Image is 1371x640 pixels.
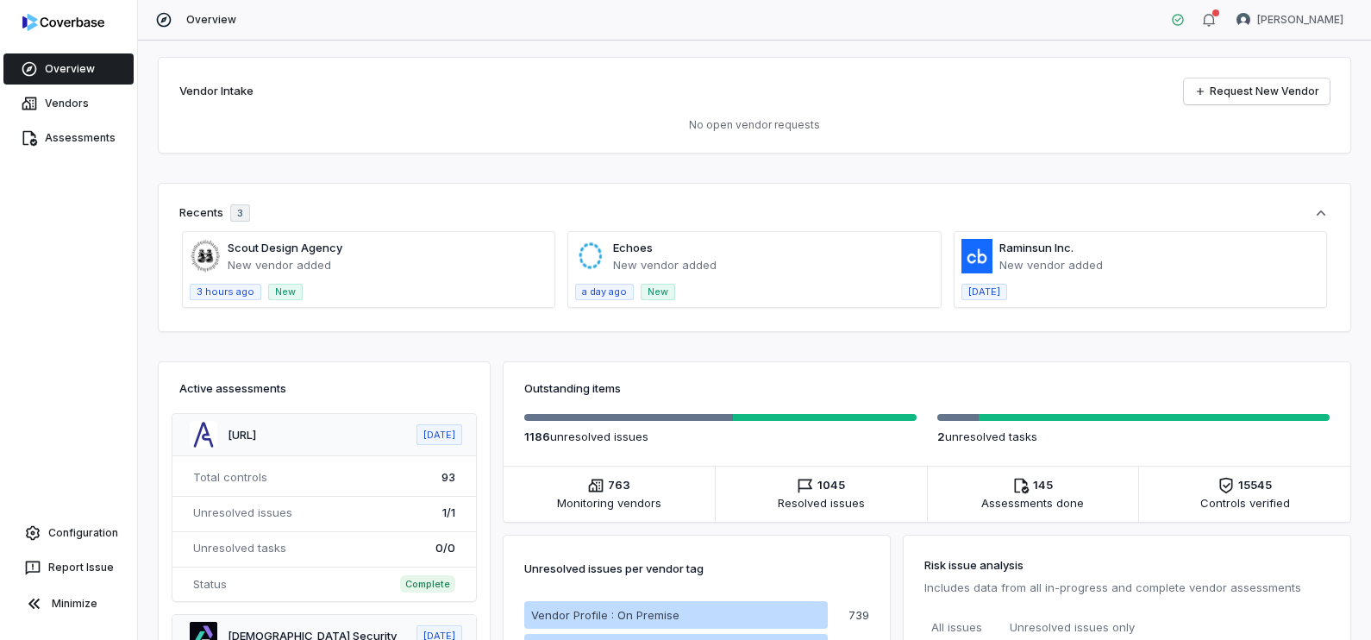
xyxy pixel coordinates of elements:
[179,204,250,222] div: Recents
[22,14,104,31] img: logo-D7KZi-bG.svg
[931,618,982,636] span: All issues
[7,552,130,583] button: Report Issue
[524,430,550,443] span: 1186
[1033,477,1053,494] span: 145
[3,122,134,154] a: Assessments
[237,207,243,220] span: 3
[937,428,1330,445] p: unresolved task s
[937,430,945,443] span: 2
[531,606,679,624] p: Vendor Profile : On Premise
[524,428,917,445] p: unresolved issue s
[608,477,630,494] span: 763
[1184,78,1330,104] a: Request New Vendor
[3,53,134,85] a: Overview
[817,477,845,494] span: 1045
[924,556,1330,574] h3: Risk issue analysis
[1200,494,1290,511] span: Controls verified
[524,556,704,580] p: Unresolved issues per vendor tag
[524,380,1330,397] h3: Outstanding items
[228,428,256,442] a: [URL]
[7,518,130,549] a: Configuration
[1226,7,1354,33] button: Diana Esparza avatar[PERSON_NAME]
[179,204,1330,222] button: Recents3
[778,494,865,511] span: Resolved issues
[7,587,130,621] button: Minimize
[1257,13,1343,27] span: [PERSON_NAME]
[557,494,661,511] span: Monitoring vendors
[981,494,1084,511] span: Assessments done
[613,241,653,254] a: Echoes
[179,83,254,100] h2: Vendor Intake
[228,241,342,254] a: Scout Design Agency
[179,118,1330,132] p: No open vendor requests
[186,13,236,27] span: Overview
[1236,13,1250,27] img: Diana Esparza avatar
[3,88,134,119] a: Vendors
[179,380,469,397] h3: Active assessments
[848,610,869,621] p: 739
[999,241,1074,254] a: Raminsun Inc.
[1010,618,1135,637] span: Unresolved issues only
[924,577,1330,598] p: Includes data from all in-progress and complete vendor assessments
[1238,477,1272,494] span: 15545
